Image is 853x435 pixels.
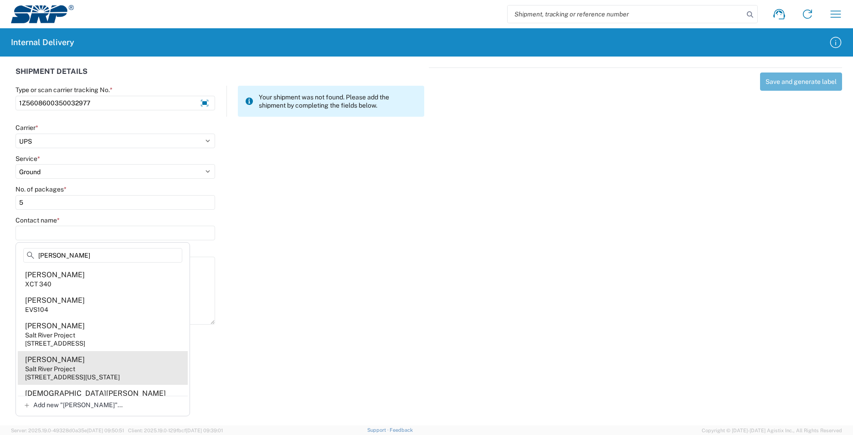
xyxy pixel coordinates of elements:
[25,321,85,331] div: [PERSON_NAME]
[33,401,123,409] span: Add new "[PERSON_NAME]"...
[15,185,67,193] label: No. of packages
[25,331,75,339] div: Salt River Project
[390,427,413,433] a: Feedback
[25,295,85,306] div: [PERSON_NAME]
[15,86,113,94] label: Type or scan carrier tracking No.
[186,428,223,433] span: [DATE] 09:39:01
[25,270,85,280] div: [PERSON_NAME]
[702,426,842,435] span: Copyright © [DATE]-[DATE] Agistix Inc., All Rights Reserved
[25,365,75,373] div: Salt River Project
[25,306,48,314] div: EVS104
[259,93,417,109] span: Your shipment was not found. Please add the shipment by completing the fields below.
[25,373,120,381] div: [STREET_ADDRESS][US_STATE]
[25,388,166,399] div: [DEMOGRAPHIC_DATA][PERSON_NAME]
[15,216,60,224] label: Contact name
[11,5,74,23] img: srp
[367,427,390,433] a: Support
[11,37,74,48] h2: Internal Delivery
[15,124,38,132] label: Carrier
[87,428,124,433] span: [DATE] 09:50:51
[11,428,124,433] span: Server: 2025.19.0-49328d0a35e
[25,339,85,347] div: [STREET_ADDRESS]
[128,428,223,433] span: Client: 2025.19.0-129fbcf
[25,355,85,365] div: [PERSON_NAME]
[15,155,40,163] label: Service
[15,67,424,86] div: SHIPMENT DETAILS
[25,280,51,288] div: XCT 340
[508,5,744,23] input: Shipment, tracking or reference number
